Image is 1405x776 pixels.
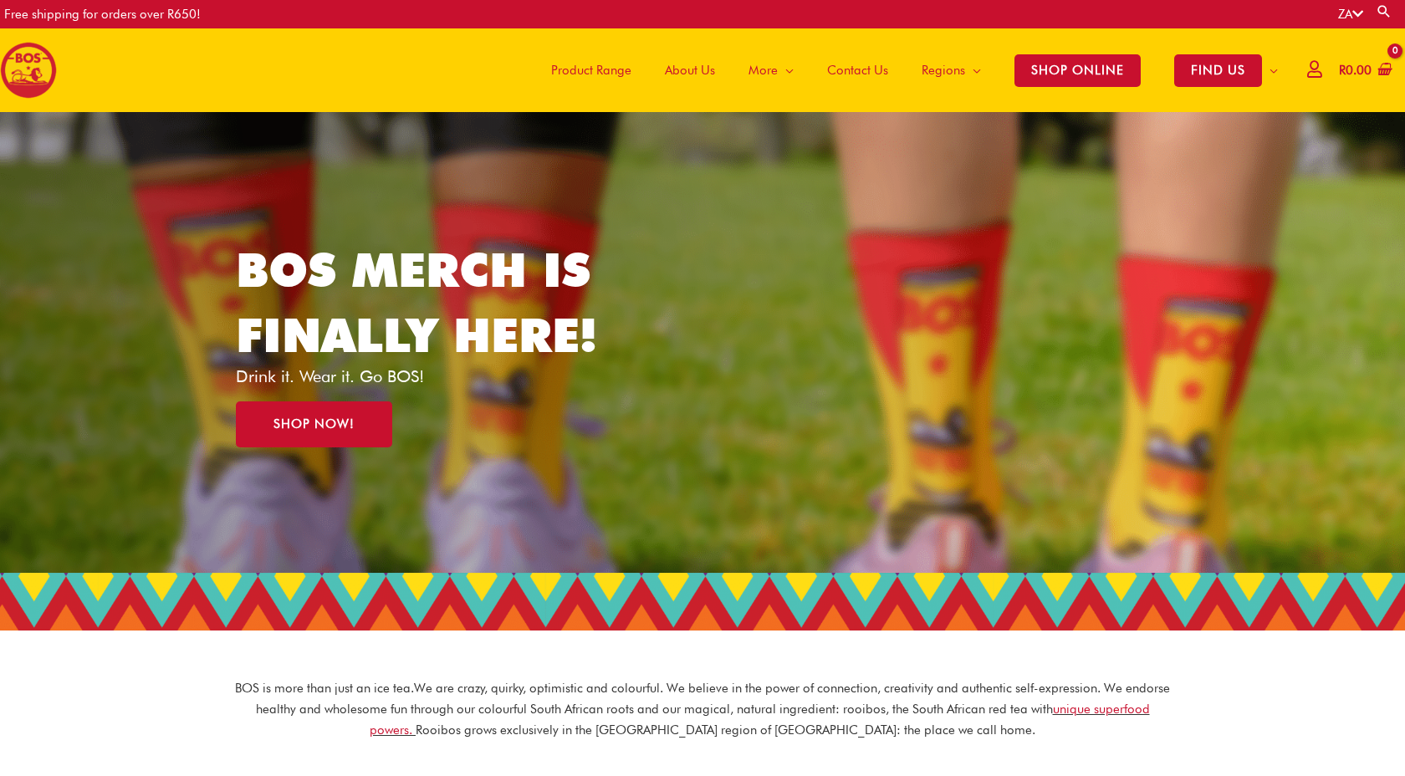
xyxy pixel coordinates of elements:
a: Contact Us [810,28,905,112]
span: R [1339,63,1346,78]
a: unique superfood powers. [370,702,1150,738]
span: SHOP NOW! [273,418,355,431]
span: FIND US [1174,54,1262,87]
a: SHOP ONLINE [998,28,1157,112]
a: BOS MERCH IS FINALLY HERE! [236,242,597,363]
a: Regions [905,28,998,112]
a: More [732,28,810,112]
a: Search button [1376,3,1392,19]
span: About Us [665,45,715,95]
p: Drink it. Wear it. Go BOS! [236,368,622,385]
span: Product Range [551,45,631,95]
span: Regions [922,45,965,95]
a: View Shopping Cart, empty [1336,52,1392,89]
span: More [748,45,778,95]
a: Product Range [534,28,648,112]
bdi: 0.00 [1339,63,1372,78]
span: Contact Us [827,45,888,95]
a: ZA [1338,7,1363,22]
span: SHOP ONLINE [1014,54,1141,87]
a: About Us [648,28,732,112]
a: SHOP NOW! [236,401,392,447]
p: BOS is more than just an ice tea. We are crazy, quirky, optimistic and colourful. We believe in t... [234,678,1171,740]
nav: Site Navigation [522,28,1295,112]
